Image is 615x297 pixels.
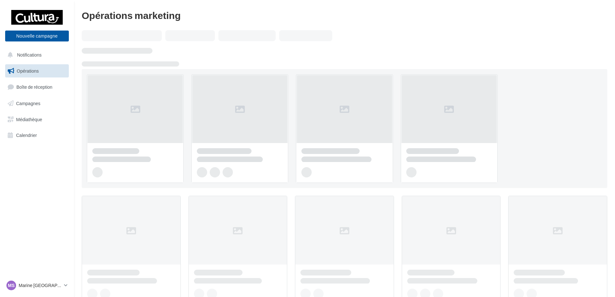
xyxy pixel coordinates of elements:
a: MS Marine [GEOGRAPHIC_DATA] [5,279,69,292]
span: Médiathèque [16,116,42,122]
button: Notifications [4,48,68,62]
a: Calendrier [4,129,70,142]
p: Marine [GEOGRAPHIC_DATA] [19,282,61,289]
a: Médiathèque [4,113,70,126]
a: Boîte de réception [4,80,70,94]
div: Opérations marketing [82,10,607,20]
a: Opérations [4,64,70,78]
span: Campagnes [16,101,41,106]
span: Opérations [17,68,39,74]
span: Boîte de réception [16,84,52,90]
span: MS [8,282,15,289]
span: Calendrier [16,132,37,138]
a: Campagnes [4,97,70,110]
button: Nouvelle campagne [5,31,69,41]
span: Notifications [17,52,41,58]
